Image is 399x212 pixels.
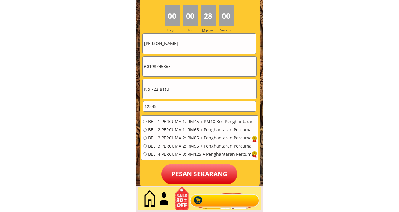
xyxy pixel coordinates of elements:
[187,27,199,33] h3: Hour
[148,144,254,148] span: BELI 3 PERCUMA 2: RM95 + Penghantaran Percuma
[202,28,215,34] h3: Minute
[143,57,256,76] input: Telefon
[143,34,256,53] input: Nama
[220,27,235,33] h3: Second
[143,79,256,99] input: Alamat
[161,164,237,184] p: Pesan sekarang
[148,128,254,132] span: BELI 2 PERCUMA 1: RM65 + Penghantaran Percuma
[148,136,254,140] span: BELI 2 PERCUMA 2: RM85 + Penghantaran Percuma
[148,119,254,124] span: BELI 1 PERCUMA 1: RM45 + RM10 Kos Penghantaran
[167,27,182,33] h3: Day
[143,101,256,111] input: Zipcode
[148,152,254,156] span: BELI 4 PERCUMA 3: RM125 + Penghantaran Percuma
